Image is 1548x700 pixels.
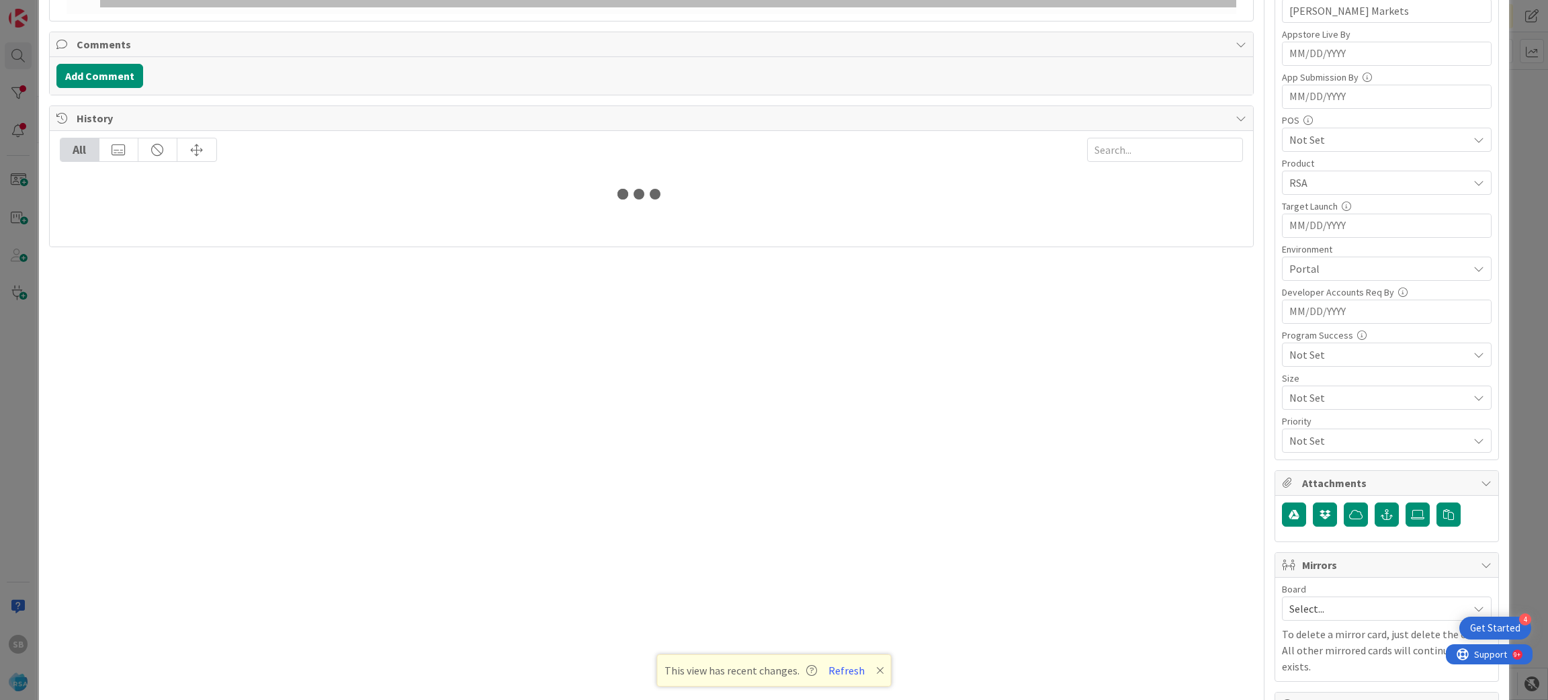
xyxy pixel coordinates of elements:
[1282,202,1492,211] div: Target Launch
[1289,599,1461,618] span: Select...
[1470,621,1520,635] div: Get Started
[1459,617,1531,640] div: Open Get Started checklist, remaining modules: 4
[1302,475,1474,491] span: Attachments
[1282,116,1492,125] div: POS
[1087,138,1243,162] input: Search...
[1282,584,1306,594] span: Board
[68,5,75,16] div: 9+
[1282,374,1492,383] div: Size
[1289,261,1468,277] span: Portal
[1289,431,1461,450] span: Not Set
[1289,175,1468,191] span: RSA
[824,662,869,679] button: Refresh
[56,64,143,88] button: Add Comment
[1282,288,1492,297] div: Developer Accounts Req By
[1282,30,1492,39] div: Appstore Live By
[1282,331,1492,340] div: Program Success
[1289,388,1461,407] span: Not Set
[1289,214,1484,237] input: MM/DD/YYYY
[1282,159,1492,168] div: Product
[1282,417,1492,426] div: Priority
[1289,42,1484,65] input: MM/DD/YYYY
[60,138,99,161] div: All
[1519,613,1531,625] div: 4
[1302,557,1474,573] span: Mirrors
[1282,73,1492,82] div: App Submission By
[1289,132,1468,148] span: Not Set
[77,36,1230,52] span: Comments
[77,110,1230,126] span: History
[28,2,61,18] span: Support
[664,662,817,679] span: This view has recent changes.
[1289,300,1484,323] input: MM/DD/YYYY
[1289,85,1484,108] input: MM/DD/YYYY
[1282,245,1492,254] div: Environment
[1289,347,1468,363] span: Not Set
[1282,626,1492,674] p: To delete a mirror card, just delete the card. All other mirrored cards will continue to exists.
